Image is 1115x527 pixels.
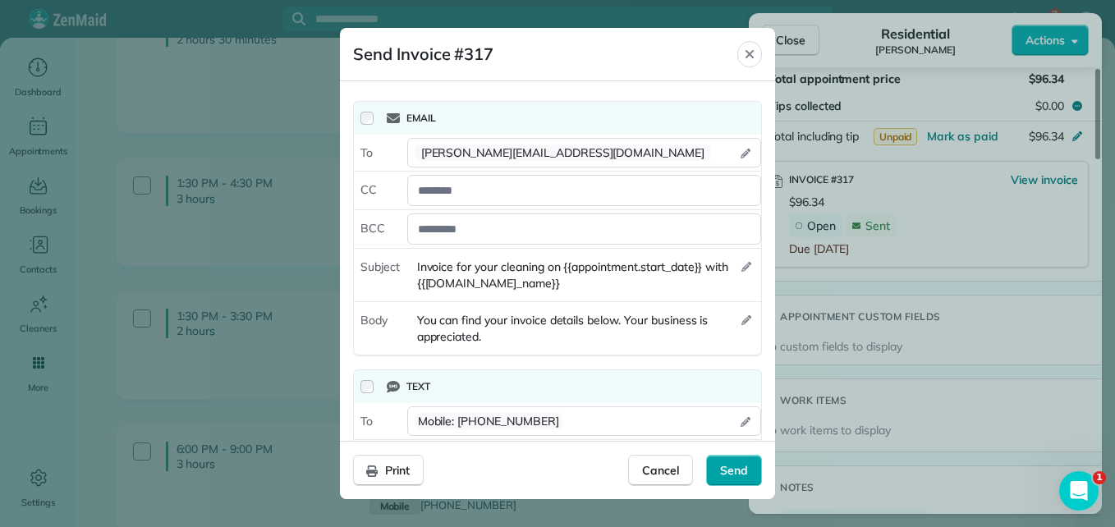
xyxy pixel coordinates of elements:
[406,380,430,393] span: Text
[418,144,708,161] span: [PERSON_NAME][EMAIL_ADDRESS][DOMAIN_NAME]
[353,44,493,64] span: Send Invoice #317
[353,455,424,486] button: Print
[417,313,709,344] span: You can find your invoice details below. Your business is appreciated.
[720,462,748,479] span: Send
[642,462,679,479] span: Cancel
[407,305,761,351] button: You can find your invoice details below. Your business is appreciated.
[1093,471,1106,484] span: 1
[360,413,407,429] span: To
[628,455,693,486] button: Cancel
[457,413,558,429] span: [PHONE_NUMBER]
[407,138,761,167] button: [PERSON_NAME][EMAIL_ADDRESS][DOMAIN_NAME]
[706,455,762,486] button: Send
[407,259,751,291] button: Invoice for your cleaning on {{appointment.start_date}} with {{[DOMAIN_NAME]_name}}
[360,144,407,161] span: To
[407,406,761,436] button: Mobile:[PHONE_NUMBER]
[360,312,407,328] span: Body
[385,462,410,479] span: Print
[360,220,407,236] span: BCC
[1059,471,1099,511] iframe: Intercom live chat
[406,112,436,125] span: Email
[737,41,762,67] button: Close
[360,181,407,198] span: CC
[360,259,407,275] span: Subject
[418,413,455,429] span: Mobile :
[407,259,741,291] span: Invoice for your cleaning on {{appointment.start_date}} with {{[DOMAIN_NAME]_name}}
